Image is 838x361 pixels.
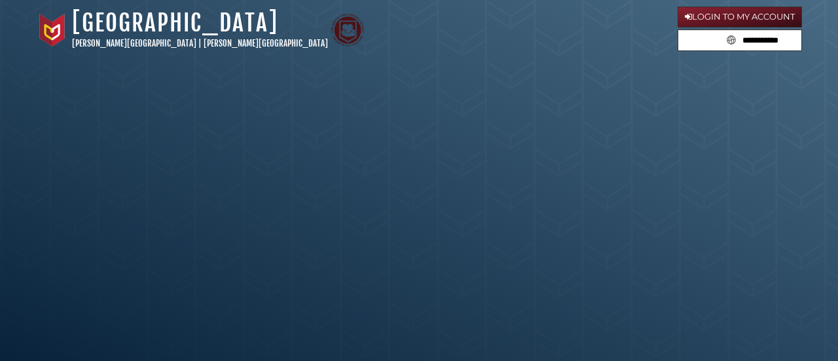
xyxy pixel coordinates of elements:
[198,38,202,48] span: |
[72,38,196,48] a: [PERSON_NAME][GEOGRAPHIC_DATA]
[204,38,328,48] a: [PERSON_NAME][GEOGRAPHIC_DATA]
[723,30,740,48] button: Search
[331,14,364,47] img: Calvin Theological Seminary
[72,9,278,37] a: [GEOGRAPHIC_DATA]
[36,14,69,47] img: Calvin University
[678,29,802,52] form: Search library guides, policies, and FAQs.
[678,7,802,28] a: Login to My Account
